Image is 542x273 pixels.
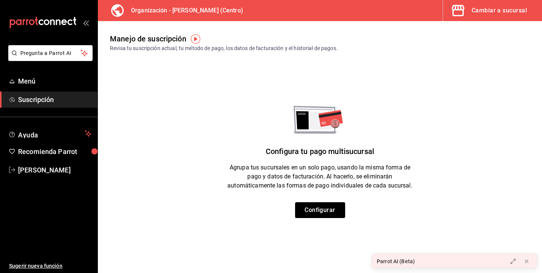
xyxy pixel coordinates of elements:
div: Agrupa tus sucursales en un solo pago, usando la misma forma de pago y datos de facturación. Al h... [226,163,414,202]
span: Recomienda Parrot [18,146,91,157]
div: Configura tu pago multisucursal [266,134,374,163]
button: Pregunta a Parrot AI [8,45,93,61]
span: [PERSON_NAME] [18,165,91,175]
span: Ayuda [18,129,82,138]
div: Parrot AI (Beta) [377,258,415,265]
div: Manejo de suscripción [110,33,186,44]
div: Cambiar a sucursal [472,5,527,16]
button: Configurar [295,202,345,218]
span: Menú [18,76,91,86]
span: Sugerir nueva función [9,262,91,270]
a: Pregunta a Parrot AI [5,55,93,63]
img: Tooltip marker [191,34,200,44]
button: open_drawer_menu [83,20,89,26]
div: Revisa tu suscripción actual, tu método de pago, los datos de facturación y el historial de pagos. [110,44,338,52]
span: Suscripción [18,95,91,105]
span: Pregunta a Parrot AI [20,49,81,57]
h3: Organización - [PERSON_NAME] (Centro) [125,6,243,15]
